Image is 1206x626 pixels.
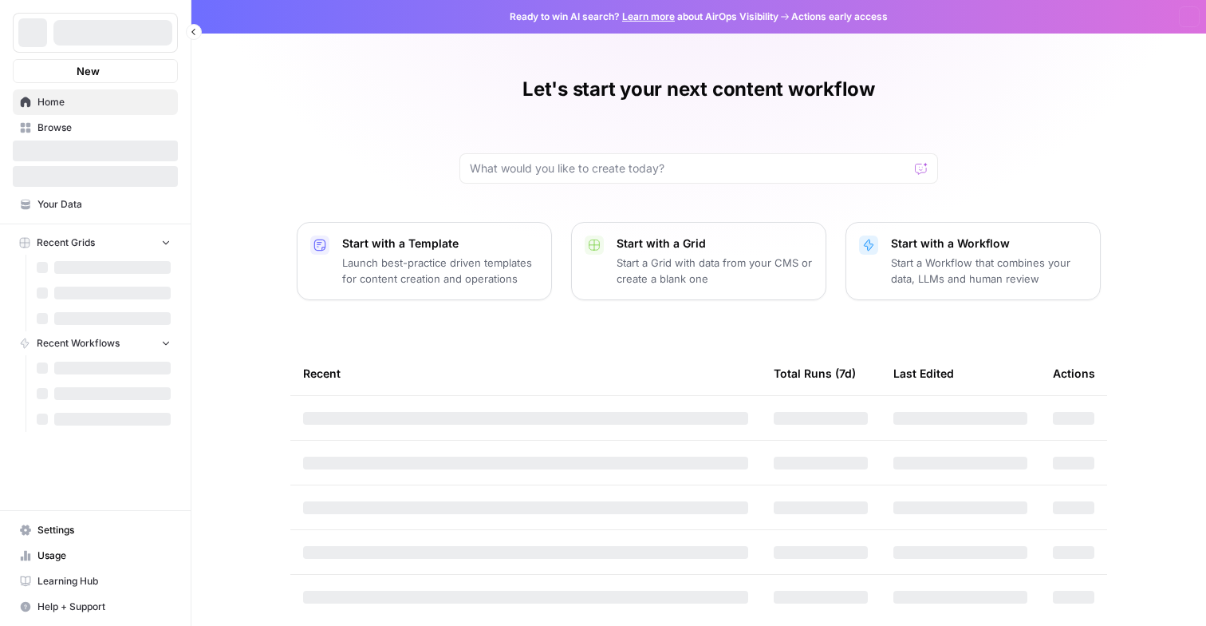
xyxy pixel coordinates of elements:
[37,549,171,563] span: Usage
[891,236,1087,252] p: Start with a Workflow
[37,336,120,351] span: Recent Workflows
[845,222,1101,300] button: Start with a WorkflowStart a Workflow that combines your data, LLMs and human review
[1053,351,1095,395] div: Actions
[13,594,178,620] button: Help + Support
[13,192,178,217] a: Your Data
[303,351,748,395] div: Recent
[297,222,552,300] button: Start with a TemplateLaunch best-practice driven templates for content creation and operations
[617,236,813,252] p: Start with a Grid
[37,121,171,135] span: Browse
[37,523,171,537] span: Settings
[13,543,178,569] a: Usage
[510,10,778,24] span: Ready to win AI search? about AirOps Visibility
[13,331,178,355] button: Recent Workflows
[470,160,908,176] input: What would you like to create today?
[774,351,856,395] div: Total Runs (7d)
[893,351,954,395] div: Last Edited
[342,236,538,252] p: Start with a Template
[891,255,1087,287] p: Start a Workflow that combines your data, LLMs and human review
[13,59,178,83] button: New
[37,197,171,212] span: Your Data
[37,95,171,109] span: Home
[791,10,888,24] span: Actions early access
[13,89,178,115] a: Home
[13,569,178,594] a: Learning Hub
[571,222,826,300] button: Start with a GridStart a Grid with data from your CMS or create a blank one
[13,115,178,141] a: Browse
[522,77,875,102] h1: Let's start your next content workflow
[622,10,675,22] a: Learn more
[77,63,100,79] span: New
[617,255,813,287] p: Start a Grid with data from your CMS or create a blank one
[37,600,171,614] span: Help + Support
[37,236,95,250] span: Recent Grids
[13,517,178,543] a: Settings
[13,231,178,255] button: Recent Grids
[37,574,171,588] span: Learning Hub
[342,255,538,287] p: Launch best-practice driven templates for content creation and operations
